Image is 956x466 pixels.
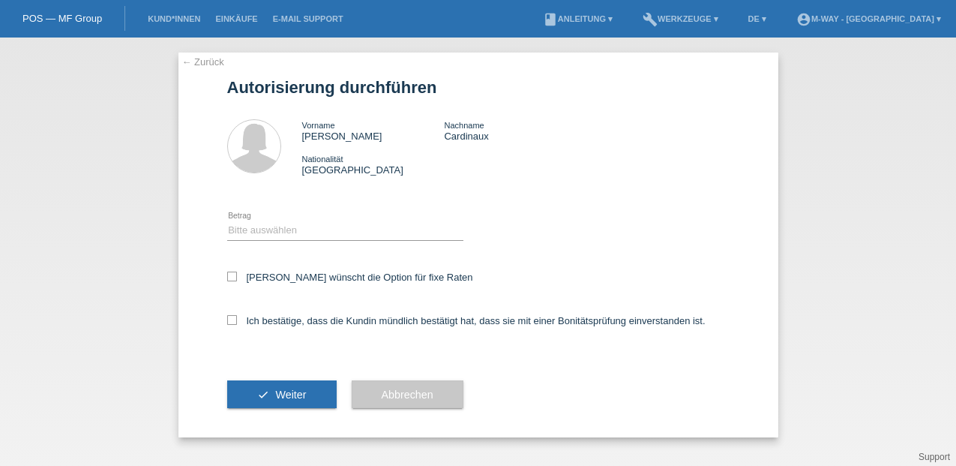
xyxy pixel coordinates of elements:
div: [PERSON_NAME] [302,119,445,142]
div: Cardinaux [444,119,586,142]
h1: Autorisierung durchführen [227,78,730,97]
a: Kund*innen [140,14,208,23]
div: [GEOGRAPHIC_DATA] [302,153,445,176]
a: account_circlem-way - [GEOGRAPHIC_DATA] ▾ [789,14,949,23]
a: Support [919,452,950,462]
a: POS — MF Group [22,13,102,24]
label: [PERSON_NAME] wünscht die Option für fixe Raten [227,272,473,283]
button: check Weiter [227,380,337,409]
label: Ich bestätige, dass die Kundin mündlich bestätigt hat, dass sie mit einer Bonitätsprüfung einvers... [227,315,706,326]
a: ← Zurück [182,56,224,68]
span: Abbrechen [382,389,433,401]
i: book [543,12,558,27]
i: check [257,389,269,401]
span: Vorname [302,121,335,130]
i: account_circle [796,12,811,27]
button: Abbrechen [352,380,463,409]
a: Einkäufe [208,14,265,23]
a: buildWerkzeuge ▾ [635,14,726,23]
span: Nachname [444,121,484,130]
a: bookAnleitung ▾ [535,14,620,23]
a: E-Mail Support [265,14,351,23]
a: DE ▾ [741,14,774,23]
span: Weiter [275,389,306,401]
i: build [643,12,658,27]
span: Nationalität [302,155,343,164]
